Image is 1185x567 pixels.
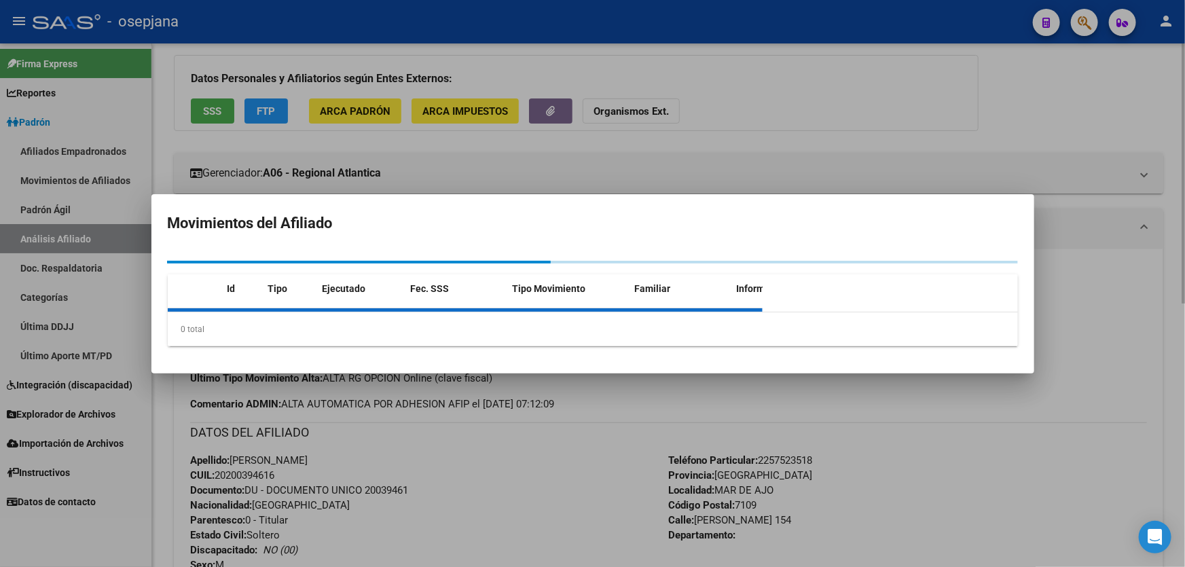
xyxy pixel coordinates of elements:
div: 0 total [168,312,1018,346]
div: Open Intercom Messenger [1139,521,1171,553]
datatable-header-cell: Familiar [630,274,731,304]
span: Fec. SSS [411,283,450,294]
span: Tipo [268,283,288,294]
datatable-header-cell: Tipo [263,274,317,304]
h2: Movimientos del Afiliado [168,211,1018,236]
datatable-header-cell: Tipo Movimiento [507,274,630,304]
span: Informable SSS [737,283,805,294]
datatable-header-cell: Fec. SSS [405,274,507,304]
datatable-header-cell: Informable SSS [731,274,833,304]
span: Familiar [635,283,671,294]
span: Tipo Movimiento [513,283,586,294]
datatable-header-cell: Id [222,274,263,304]
datatable-header-cell: Ejecutado [317,274,405,304]
span: Id [227,283,236,294]
span: Ejecutado [323,283,366,294]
